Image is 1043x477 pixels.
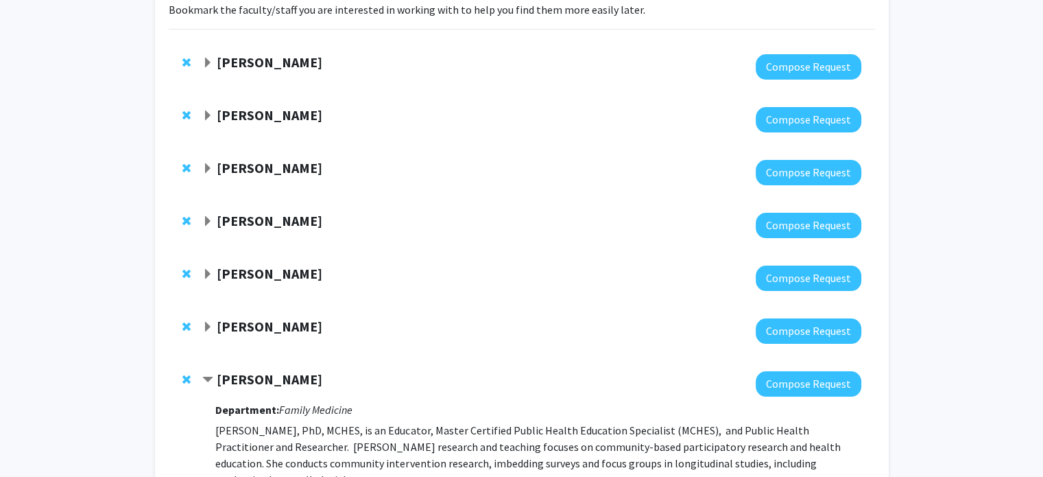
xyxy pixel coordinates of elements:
button: Compose Request to Vijaya Kumar [756,160,861,185]
i: Family Medicine [279,403,352,417]
button: Compose Request to Charles Chung [756,318,861,344]
span: Remove Eliza Beal from bookmarks [182,216,191,226]
button: Compose Request to Julie Gleason-Comstock [756,371,861,397]
p: Bookmark the faculty/staff you are interested in working with to help you find them more easily l... [169,1,875,18]
span: Expand Kang Chen Bookmark [202,58,213,69]
strong: [PERSON_NAME] [217,371,322,388]
strong: [PERSON_NAME] [217,212,322,229]
span: Remove Sumit Monu from bookmarks [182,268,191,279]
span: Expand Charles Chung Bookmark [202,322,213,333]
span: Contract Julie Gleason-Comstock Bookmark [202,375,213,386]
span: Remove Charles Chung from bookmarks [182,321,191,332]
strong: [PERSON_NAME] [217,318,322,335]
button: Compose Request to Eliza Beal [756,213,861,238]
button: Compose Request to Kang Chen [756,54,861,80]
button: Compose Request to Geoffrey Potts [756,107,861,132]
strong: Department: [215,403,279,417]
strong: [PERSON_NAME] [217,54,322,71]
span: Expand Eliza Beal Bookmark [202,216,213,227]
span: Remove Vijaya Kumar from bookmarks [182,163,191,174]
span: Remove Geoffrey Potts from bookmarks [182,110,191,121]
button: Compose Request to Sumit Monu [756,266,861,291]
span: Remove Kang Chen from bookmarks [182,57,191,68]
span: Expand Vijaya Kumar Bookmark [202,163,213,174]
strong: [PERSON_NAME] [217,265,322,282]
span: Expand Sumit Monu Bookmark [202,269,213,280]
iframe: Chat [10,415,58,467]
strong: [PERSON_NAME] [217,106,322,124]
span: Expand Geoffrey Potts Bookmark [202,110,213,121]
span: Remove Julie Gleason-Comstock from bookmarks [182,374,191,385]
strong: [PERSON_NAME] [217,159,322,176]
